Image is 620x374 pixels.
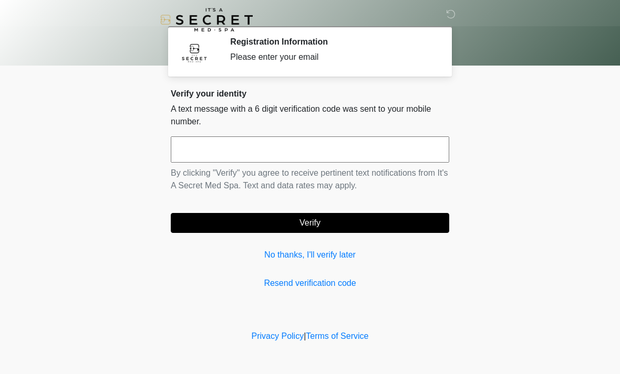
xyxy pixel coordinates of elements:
[306,332,368,340] a: Terms of Service
[171,167,449,192] p: By clicking "Verify" you agree to receive pertinent text notifications from It's A Secret Med Spa...
[179,37,210,68] img: Agent Avatar
[304,332,306,340] a: |
[252,332,304,340] a: Privacy Policy
[230,37,433,47] h2: Registration Information
[171,89,449,99] h2: Verify your identity
[171,277,449,290] a: Resend verification code
[171,103,449,128] p: A text message with a 6 digit verification code was sent to your mobile number.
[230,51,433,63] div: Please enter your email
[171,213,449,233] button: Verify
[160,8,253,31] img: It's A Secret Med Spa Logo
[171,249,449,261] a: No thanks, I'll verify later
